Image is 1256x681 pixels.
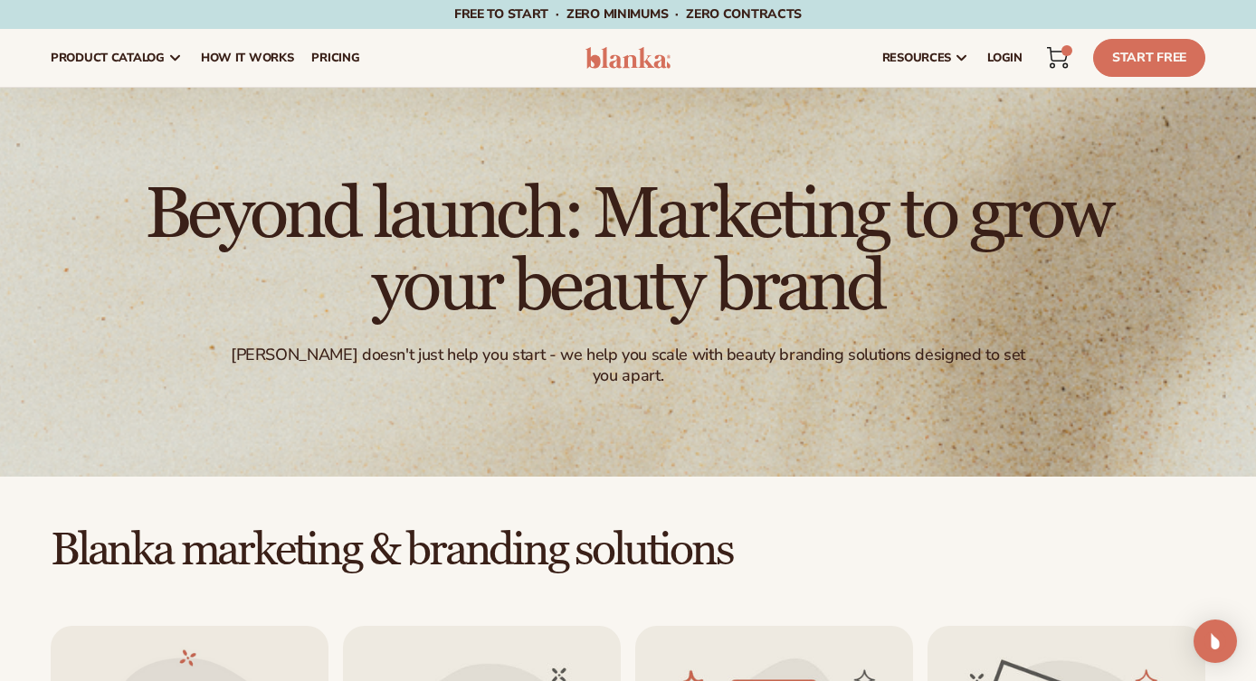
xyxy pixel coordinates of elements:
span: LOGIN [987,51,1023,65]
span: How It Works [201,51,294,65]
a: resources [873,29,978,87]
span: product catalog [51,51,165,65]
span: Free to start · ZERO minimums · ZERO contracts [454,5,802,23]
div: Open Intercom Messenger [1194,620,1237,663]
a: How It Works [192,29,303,87]
h1: Beyond launch: Marketing to grow your beauty brand [130,178,1126,323]
img: logo [585,47,671,69]
div: [PERSON_NAME] doesn't just help you start - we help you scale with beauty branding solutions desi... [219,345,1037,387]
a: product catalog [42,29,192,87]
span: resources [882,51,951,65]
span: pricing [311,51,359,65]
span: 1 [1066,45,1067,56]
a: pricing [302,29,368,87]
a: Start Free [1093,39,1205,77]
a: LOGIN [978,29,1032,87]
